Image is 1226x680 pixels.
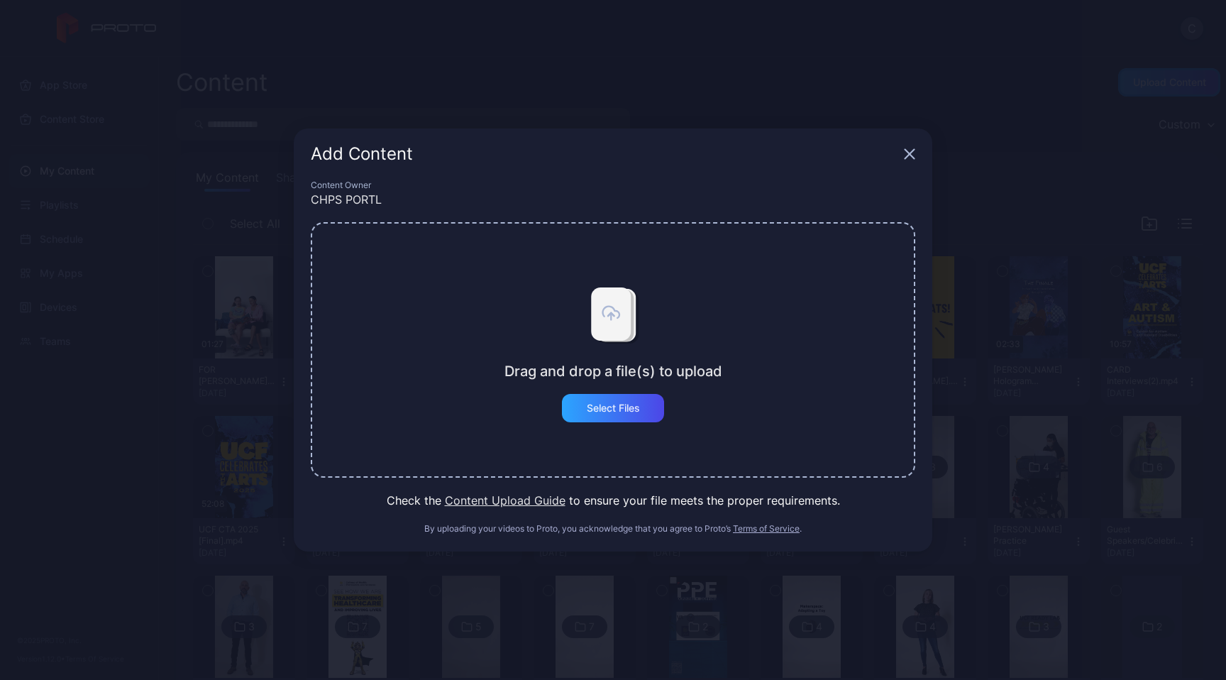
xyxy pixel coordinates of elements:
div: Drag and drop a file(s) to upload [504,363,722,380]
button: Content Upload Guide [445,492,565,509]
button: Terms of Service [733,523,800,534]
div: Add Content [311,146,898,163]
div: Content Owner [311,180,915,191]
div: CHPS PORTL [311,191,915,208]
div: Check the to ensure your file meets the proper requirements. [311,492,915,509]
button: Select Files [562,394,664,422]
div: Select Files [587,402,640,414]
div: By uploading your videos to Proto, you acknowledge that you agree to Proto’s . [311,523,915,534]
